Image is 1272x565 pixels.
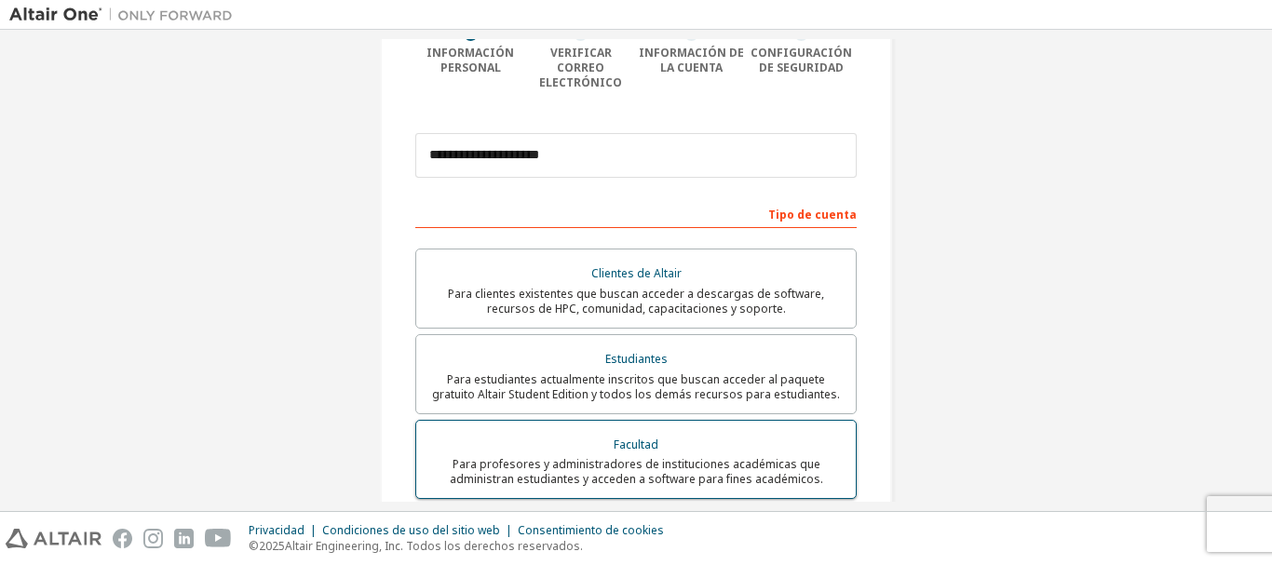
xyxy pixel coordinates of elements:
[751,45,852,75] font: Configuración de seguridad
[143,529,163,548] img: instagram.svg
[768,207,857,222] font: Tipo de cuenta
[249,538,259,554] font: ©
[322,522,500,538] font: Condiciones de uso del sitio web
[285,538,583,554] font: Altair Engineering, Inc. Todos los derechos reservados.
[432,371,840,402] font: Para estudiantes actualmente inscritos que buscan acceder al paquete gratuito Altair Student Edit...
[448,286,824,316] font: Para clientes existentes que buscan acceder a descargas de software, recursos de HPC, comunidad, ...
[9,6,242,24] img: Altair Uno
[6,529,101,548] img: altair_logo.svg
[205,529,232,548] img: youtube.svg
[426,45,514,75] font: Información personal
[518,522,664,538] font: Consentimiento de cookies
[539,45,622,90] font: Verificar correo electrónico
[614,437,658,452] font: Facultad
[605,351,668,367] font: Estudiantes
[591,265,682,281] font: Clientes de Altair
[113,529,132,548] img: facebook.svg
[249,522,304,538] font: Privacidad
[639,45,744,75] font: Información de la cuenta
[450,456,823,487] font: Para profesores y administradores de instituciones académicas que administran estudiantes y acced...
[174,529,194,548] img: linkedin.svg
[259,538,285,554] font: 2025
